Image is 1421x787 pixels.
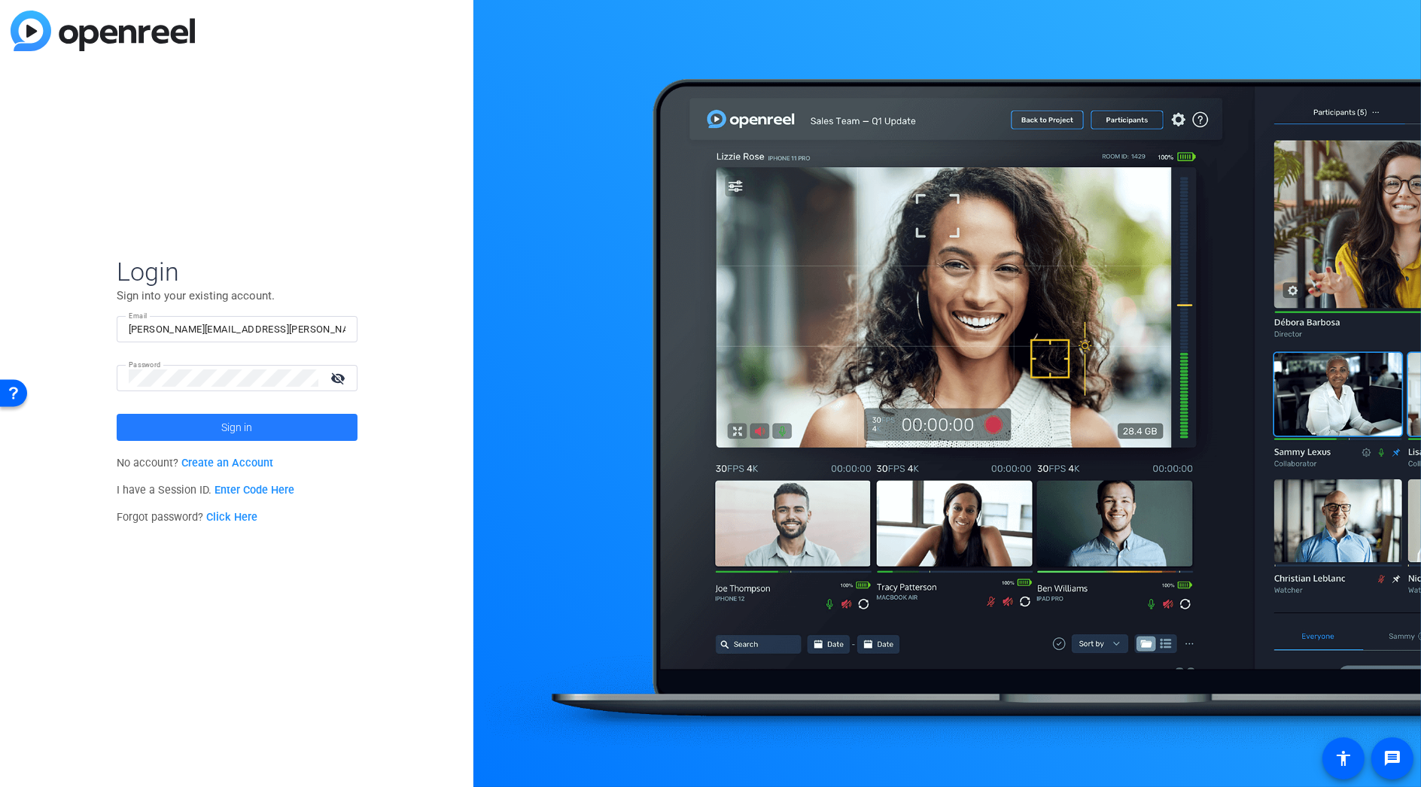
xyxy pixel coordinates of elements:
p: Sign into your existing account. [117,287,358,304]
img: blue-gradient.svg [11,11,195,51]
span: Sign in [221,409,252,446]
mat-icon: accessibility [1334,749,1353,767]
a: Enter Code Here [215,484,294,497]
button: Sign in [117,414,358,441]
a: Click Here [206,511,257,524]
mat-label: Email [129,312,148,321]
mat-icon: message [1383,749,1401,767]
span: I have a Session ID. [117,484,295,497]
mat-label: Password [129,361,161,369]
span: Login [117,256,358,287]
span: Forgot password? [117,511,258,524]
span: No account? [117,457,274,469]
input: Enter Email Address [129,321,345,339]
a: Create an Account [181,457,273,469]
mat-icon: visibility_off [321,367,358,389]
